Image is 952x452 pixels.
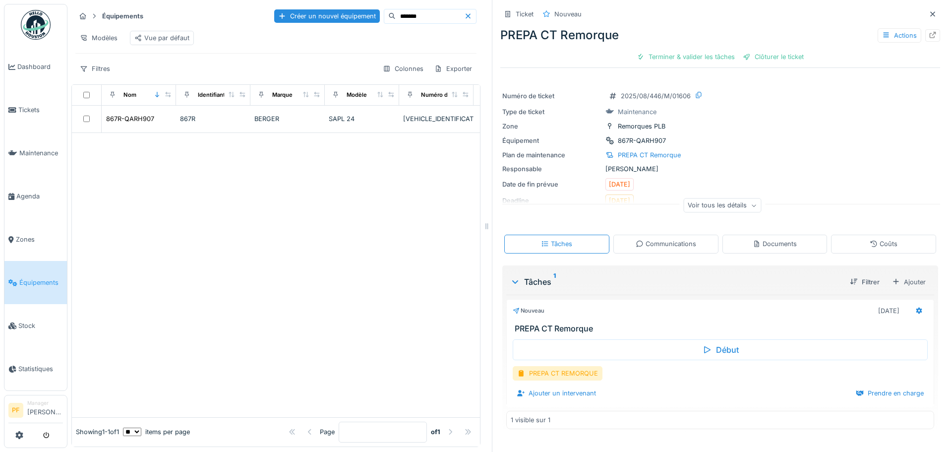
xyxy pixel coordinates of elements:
[430,62,476,76] div: Exporter
[846,275,884,289] div: Filtrer
[502,91,601,101] div: Numéro de ticket
[515,324,930,333] h3: PREPA CT Remorque
[541,239,572,249] div: Tâches
[272,91,293,99] div: Marque
[123,91,136,99] div: Nom
[609,180,630,189] div: [DATE]
[98,11,147,21] strong: Équipements
[4,347,67,390] a: Statistiques
[123,427,190,437] div: items per page
[516,9,534,19] div: Ticket
[636,239,696,249] div: Communications
[4,304,67,347] a: Stock
[4,175,67,218] a: Agenda
[502,180,601,189] div: Date de fin prévue
[27,399,63,407] div: Manager
[76,427,119,437] div: Showing 1 - 1 of 1
[75,31,122,45] div: Modèles
[19,148,63,158] span: Maintenance
[511,415,550,425] div: 1 visible sur 1
[870,239,897,249] div: Coûts
[618,122,665,131] div: Remorques PLB
[421,91,467,99] div: Numéro de Série
[403,114,470,124] div: [VEHICLE_IDENTIFICATION_NUMBER]
[621,91,691,101] div: 2025/08/446/M/01606
[320,427,335,437] div: Page
[27,399,63,421] li: [PERSON_NAME]
[618,107,656,117] div: Maintenance
[878,28,921,43] div: Actions
[274,9,380,23] div: Créer un nouvel équipement
[513,366,602,381] div: PREPA CT REMORQUE
[753,239,797,249] div: Documents
[500,26,940,44] div: PREPA CT Remorque
[878,306,899,316] div: [DATE]
[739,50,808,64] div: Clôturer le ticket
[513,339,928,360] div: Début
[18,364,63,374] span: Statistiques
[554,9,582,19] div: Nouveau
[378,62,428,76] div: Colonnes
[198,91,246,99] div: Identifiant interne
[16,235,63,244] span: Zones
[618,136,666,145] div: 867R-QARH907
[4,131,67,175] a: Maintenance
[17,62,63,71] span: Dashboard
[347,91,367,99] div: Modèle
[502,164,938,174] div: [PERSON_NAME]
[683,198,761,213] div: Voir tous les détails
[4,45,67,88] a: Dashboard
[180,114,246,124] div: 867R
[8,399,63,423] a: PF Manager[PERSON_NAME]
[553,276,556,288] sup: 1
[75,62,115,76] div: Filtres
[502,107,601,117] div: Type de ticket
[502,164,601,174] div: Responsable
[633,50,739,64] div: Terminer & valider les tâches
[329,114,395,124] div: SAPL 24
[513,387,600,400] div: Ajouter un intervenant
[106,114,154,124] div: 867R-QARH907
[134,33,189,43] div: Vue par défaut
[16,192,63,201] span: Agenda
[254,114,321,124] div: BERGER
[4,261,67,304] a: Équipements
[852,387,928,400] div: Prendre en charge
[18,105,63,115] span: Tickets
[4,88,67,131] a: Tickets
[502,136,601,145] div: Équipement
[888,275,930,289] div: Ajouter
[18,321,63,330] span: Stock
[513,307,544,315] div: Nouveau
[431,427,440,437] strong: of 1
[502,122,601,131] div: Zone
[19,278,63,287] span: Équipements
[4,218,67,261] a: Zones
[8,403,23,418] li: PF
[21,10,51,40] img: Badge_color-CXgf-gQk.svg
[510,276,842,288] div: Tâches
[618,150,681,160] div: PREPA CT Remorque
[502,150,601,160] div: Plan de maintenance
